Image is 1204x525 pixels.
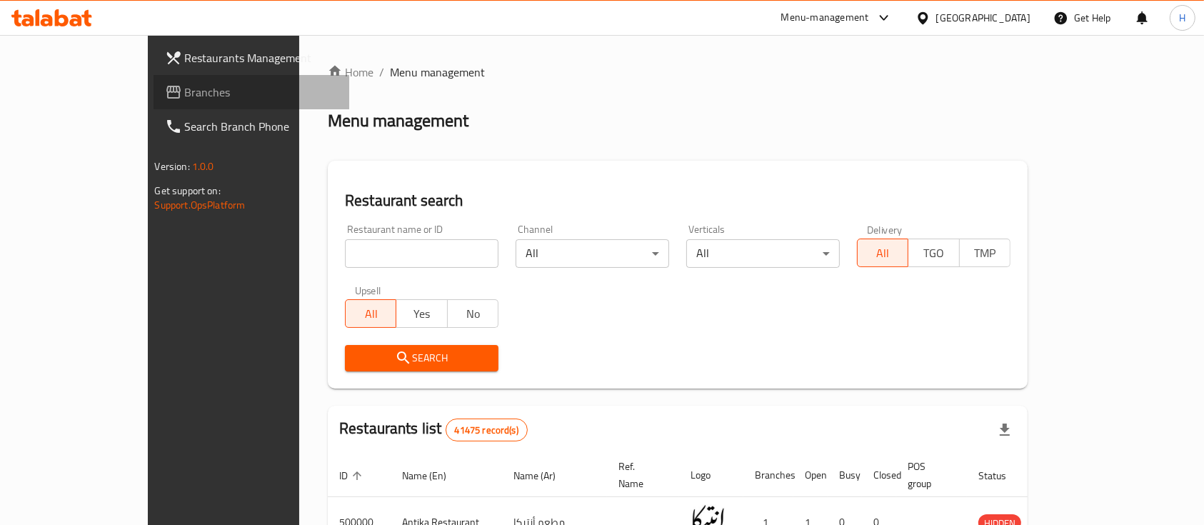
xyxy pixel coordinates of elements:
span: TMP [965,243,1005,264]
button: All [345,299,396,328]
a: Restaurants Management [154,41,349,75]
input: Search for restaurant name or ID.. [345,239,498,268]
span: Get support on: [155,181,221,200]
span: Yes [402,304,441,324]
div: Export file [988,413,1022,447]
h2: Menu management [328,109,468,132]
button: Search [345,345,498,371]
a: Support.OpsPlatform [155,196,246,214]
div: All [686,239,840,268]
button: TMP [959,239,1010,267]
span: POS group [908,458,950,492]
li: / [379,64,384,81]
label: Delivery [867,224,903,234]
h2: Restaurants list [339,418,528,441]
span: TGO [914,243,953,264]
span: Name (Ar) [513,467,574,484]
th: Branches [743,454,793,497]
div: Total records count [446,419,528,441]
span: H [1179,10,1185,26]
nav: breadcrumb [328,64,1028,81]
span: Menu management [390,64,485,81]
th: Logo [679,454,743,497]
span: Search [356,349,487,367]
span: Ref. Name [618,458,662,492]
th: Busy [828,454,862,497]
span: 1.0.0 [192,157,214,176]
span: Branches [185,84,338,101]
button: TGO [908,239,959,267]
span: ID [339,467,366,484]
span: Status [978,467,1025,484]
a: Search Branch Phone [154,109,349,144]
button: All [857,239,908,267]
span: All [351,304,391,324]
div: Menu-management [781,9,869,26]
button: No [447,299,498,328]
span: All [863,243,903,264]
h2: Restaurant search [345,190,1010,211]
div: All [516,239,669,268]
a: Branches [154,75,349,109]
span: Restaurants Management [185,49,338,66]
span: Version: [155,157,190,176]
div: [GEOGRAPHIC_DATA] [936,10,1030,26]
a: Home [328,64,373,81]
span: 41475 record(s) [446,424,527,437]
button: Yes [396,299,447,328]
span: Name (En) [402,467,465,484]
th: Closed [862,454,896,497]
span: Search Branch Phone [185,118,338,135]
label: Upsell [355,285,381,295]
span: No [453,304,493,324]
th: Open [793,454,828,497]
